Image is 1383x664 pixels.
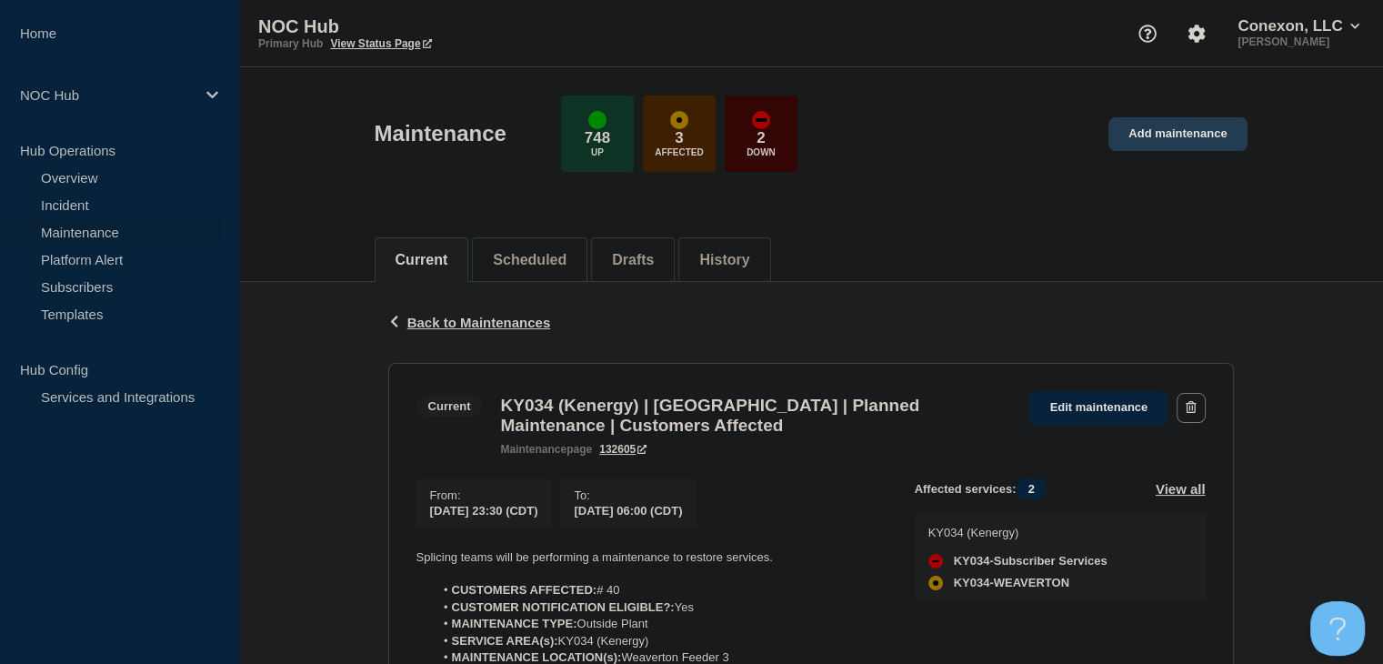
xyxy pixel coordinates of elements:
[752,111,770,129] div: down
[757,129,765,147] p: 2
[699,252,749,268] button: History
[585,129,610,147] p: 748
[452,634,558,648] strong: SERVICE AREA(s):
[375,121,506,146] h1: Maintenance
[416,549,886,566] p: Splicing teams will be performing a maintenance to restore services.
[434,599,886,616] li: Yes
[612,252,654,268] button: Drafts
[452,600,675,614] strong: CUSTOMER NOTIFICATION ELIGIBLE?:
[1029,391,1168,425] a: Edit maintenance
[430,488,538,502] p: From :
[500,443,592,456] p: page
[388,315,551,330] button: Back to Maintenances
[258,37,323,50] p: Primary Hub
[1178,15,1216,53] button: Account settings
[1128,15,1167,53] button: Support
[574,504,682,518] span: [DATE] 06:00 (CDT)
[452,617,577,630] strong: MAINTENANCE TYPE:
[1108,117,1247,151] a: Add maintenance
[493,252,566,268] button: Scheduled
[675,129,683,147] p: 3
[416,396,483,417] span: Current
[434,633,886,649] li: KY034 (Kenergy)
[258,16,622,37] p: NOC Hub
[1234,17,1363,35] button: Conexon, LLC
[915,478,1056,499] span: Affected services:
[452,583,597,597] strong: CUSTOMERS AFFECTED:
[330,37,431,50] a: View Status Page
[588,111,606,129] div: up
[430,504,538,518] span: [DATE] 23:30 (CDT)
[670,111,688,129] div: affected
[434,582,886,599] li: # 40
[500,396,1011,436] h3: KY034 (Kenergy) | [GEOGRAPHIC_DATA] | Planned Maintenance | Customers Affected
[1234,35,1363,48] p: [PERSON_NAME]
[1310,601,1365,656] iframe: Help Scout Beacon - Open
[1017,478,1047,499] span: 2
[1156,478,1206,499] button: View all
[20,87,195,103] p: NOC Hub
[599,443,646,456] a: 132605
[747,147,776,157] p: Down
[434,616,886,632] li: Outside Plant
[928,576,943,590] div: affected
[954,554,1107,568] span: KY034-Subscriber Services
[655,147,703,157] p: Affected
[574,488,682,502] p: To :
[928,554,943,568] div: down
[500,443,566,456] span: maintenance
[591,147,604,157] p: Up
[452,650,622,664] strong: MAINTENANCE LOCATION(s):
[928,526,1107,539] p: KY034 (Kenergy)
[954,576,1069,590] span: KY034-WEAVERTON
[396,252,448,268] button: Current
[407,315,551,330] span: Back to Maintenances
